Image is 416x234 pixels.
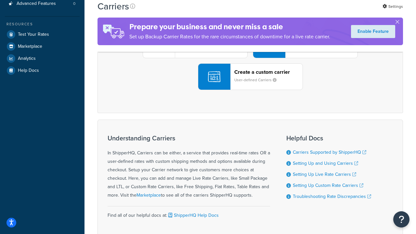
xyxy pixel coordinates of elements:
button: Open Resource Center [393,211,409,227]
img: ad-rules-rateshop-fe6ec290ccb7230408bd80ed9643f0289d75e0ffd9eb532fc0e269fcd187b520.png [97,18,129,45]
span: Help Docs [18,68,39,73]
a: Help Docs [5,65,80,76]
a: Setting Up and Using Carriers [293,160,358,167]
span: Advanced Features [17,1,56,6]
h3: Helpful Docs [286,135,371,142]
button: Create a custom carrierUser-defined Carriers [198,63,303,90]
header: Create a custom carrier [234,69,303,75]
div: Resources [5,21,80,27]
a: Analytics [5,53,80,64]
p: Set up Backup Carrier Rates for the rare circumstances of downtime for a live rate carrier. [129,32,330,41]
a: Enable Feature [351,25,395,38]
h3: Understanding Carriers [108,135,270,142]
span: Test Your Rates [18,32,49,37]
a: Carriers Supported by ShipperHQ [293,149,366,156]
a: Troubleshooting Rate Discrepancies [293,193,371,200]
a: Setting Up Live Rate Carriers [293,171,356,178]
small: User-defined Carriers [234,77,282,83]
a: Settings [383,2,403,11]
a: Marketplace [5,41,80,52]
a: ShipperHQ Help Docs [167,212,219,219]
a: Test Your Rates [5,29,80,40]
img: icon-carrier-custom-c93b8a24.svg [208,71,220,83]
h4: Prepare your business and never miss a sale [129,21,330,32]
span: Marketplace [18,44,42,49]
span: Analytics [18,56,36,61]
div: In ShipperHQ, Carriers can be either, a service that provides real-time rates OR a user-defined r... [108,135,270,200]
a: Marketplace [136,192,161,199]
span: 0 [73,1,75,6]
a: Setting Up Custom Rate Carriers [293,182,363,189]
div: Find all of our helpful docs at: [108,206,270,220]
